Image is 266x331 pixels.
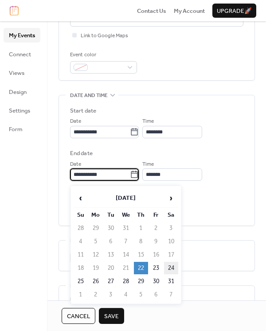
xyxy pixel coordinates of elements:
td: 14 [119,249,133,261]
span: Form [9,125,23,134]
th: Su [74,209,88,221]
td: 6 [149,288,163,301]
a: My Events [4,28,40,42]
th: Th [134,209,148,221]
div: Event color [70,51,135,59]
a: My Account [174,6,205,15]
button: Cancel [62,308,95,324]
th: Sa [164,209,178,221]
td: 4 [74,235,88,248]
td: 7 [119,235,133,248]
a: Connect [4,47,40,61]
th: [DATE] [89,189,163,208]
td: 15 [134,249,148,261]
td: 31 [119,222,133,234]
a: Design [4,85,40,99]
td: 29 [89,222,103,234]
td: 25 [74,275,88,288]
a: Contact Us [137,6,166,15]
td: 23 [149,262,163,274]
td: 3 [164,222,178,234]
td: 20 [104,262,118,274]
td: 7 [164,288,178,301]
button: Save [99,308,124,324]
span: Date [70,160,81,169]
span: Connect [9,50,31,59]
td: 13 [104,249,118,261]
span: Save [104,312,119,321]
span: Settings [9,106,30,115]
td: 26 [89,275,103,288]
td: 4 [119,288,133,301]
td: 22 [134,262,148,274]
td: 16 [149,249,163,261]
td: 17 [164,249,178,261]
button: Upgrade🚀 [212,4,256,18]
td: 19 [89,262,103,274]
td: 29 [134,275,148,288]
span: Date [70,117,81,126]
td: 21 [119,262,133,274]
th: We [119,209,133,221]
td: 12 [89,249,103,261]
span: › [164,189,178,207]
th: Fr [149,209,163,221]
td: 1 [74,288,88,301]
td: 18 [74,262,88,274]
th: Mo [89,209,103,221]
td: 30 [104,222,118,234]
span: Upgrade 🚀 [217,7,252,16]
th: Tu [104,209,118,221]
div: End date [70,149,93,158]
span: Date and time [70,91,108,100]
span: My Events [9,31,35,40]
span: My Account [174,7,205,16]
td: 31 [164,275,178,288]
td: 28 [119,275,133,288]
span: Time [142,160,154,169]
img: logo [10,6,19,16]
td: 5 [89,235,103,248]
a: Settings [4,103,40,117]
span: Cancel [67,312,90,321]
span: ‹ [74,189,87,207]
td: 10 [164,235,178,248]
td: 5 [134,288,148,301]
a: Form [4,122,40,136]
td: 9 [149,235,163,248]
a: Views [4,66,40,80]
td: 30 [149,275,163,288]
td: 27 [104,275,118,288]
td: 28 [74,222,88,234]
td: 11 [74,249,88,261]
span: Time [142,117,154,126]
span: Link to Google Maps [81,31,128,40]
td: 1 [134,222,148,234]
td: 24 [164,262,178,274]
span: Contact Us [137,7,166,16]
td: 2 [89,288,103,301]
span: Design [9,88,27,97]
td: 8 [134,235,148,248]
td: 3 [104,288,118,301]
span: Views [9,69,24,78]
td: 6 [104,235,118,248]
td: 2 [149,222,163,234]
div: Start date [70,106,96,115]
